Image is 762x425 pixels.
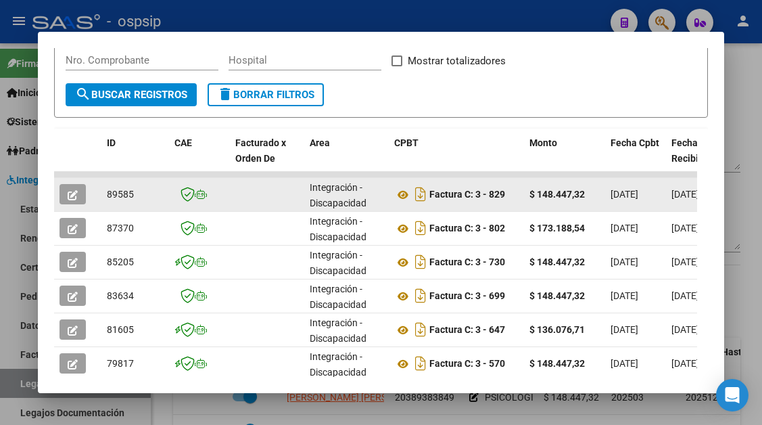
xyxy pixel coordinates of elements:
[412,183,429,205] i: Descargar documento
[429,223,505,234] strong: Factura C: 3 - 802
[529,358,585,369] strong: $ 148.447,32
[429,291,505,302] strong: Factura C: 3 - 699
[611,137,659,148] span: Fecha Cpbt
[529,256,585,267] strong: $ 148.447,32
[310,284,366,310] span: Integración - Discapacidad
[394,137,419,148] span: CPBT
[217,89,314,101] span: Borrar Filtros
[605,129,666,188] datatable-header-cell: Fecha Cpbt
[529,189,585,200] strong: $ 148.447,32
[310,216,366,242] span: Integración - Discapacidad
[611,189,638,200] span: [DATE]
[310,137,330,148] span: Area
[611,324,638,335] span: [DATE]
[611,358,638,369] span: [DATE]
[169,129,230,188] datatable-header-cell: CAE
[107,324,134,335] span: 81605
[671,223,699,233] span: [DATE]
[412,285,429,307] i: Descargar documento
[310,351,366,378] span: Integración - Discapacidad
[529,223,585,233] strong: $ 173.188,54
[107,137,116,148] span: ID
[208,83,324,106] button: Borrar Filtros
[412,217,429,239] i: Descargar documento
[310,250,366,276] span: Integración - Discapacidad
[671,256,699,267] span: [DATE]
[671,358,699,369] span: [DATE]
[671,290,699,301] span: [DATE]
[310,182,366,208] span: Integración - Discapacidad
[75,86,91,102] mat-icon: search
[107,189,134,200] span: 89585
[304,129,389,188] datatable-header-cell: Area
[235,137,286,164] span: Facturado x Orden De
[611,290,638,301] span: [DATE]
[429,257,505,268] strong: Factura C: 3 - 730
[75,89,187,101] span: Buscar Registros
[107,358,134,369] span: 79817
[107,256,134,267] span: 85205
[529,290,585,301] strong: $ 148.447,32
[408,53,506,69] span: Mostrar totalizadores
[174,137,192,148] span: CAE
[429,359,505,370] strong: Factura C: 3 - 570
[412,353,429,374] i: Descargar documento
[217,86,233,102] mat-icon: delete
[310,317,366,344] span: Integración - Discapacidad
[611,256,638,267] span: [DATE]
[671,324,699,335] span: [DATE]
[429,189,505,200] strong: Factura C: 3 - 829
[529,324,585,335] strong: $ 136.076,71
[107,223,134,233] span: 87370
[524,129,605,188] datatable-header-cell: Monto
[230,129,304,188] datatable-header-cell: Facturado x Orden De
[671,189,699,200] span: [DATE]
[66,83,197,106] button: Buscar Registros
[666,129,727,188] datatable-header-cell: Fecha Recibido
[529,137,557,148] span: Monto
[716,379,748,411] div: Open Intercom Messenger
[389,129,524,188] datatable-header-cell: CPBT
[671,137,709,164] span: Fecha Recibido
[611,223,638,233] span: [DATE]
[101,129,169,188] datatable-header-cell: ID
[429,325,505,336] strong: Factura C: 3 - 647
[107,290,134,301] span: 83634
[412,319,429,340] i: Descargar documento
[412,251,429,273] i: Descargar documento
